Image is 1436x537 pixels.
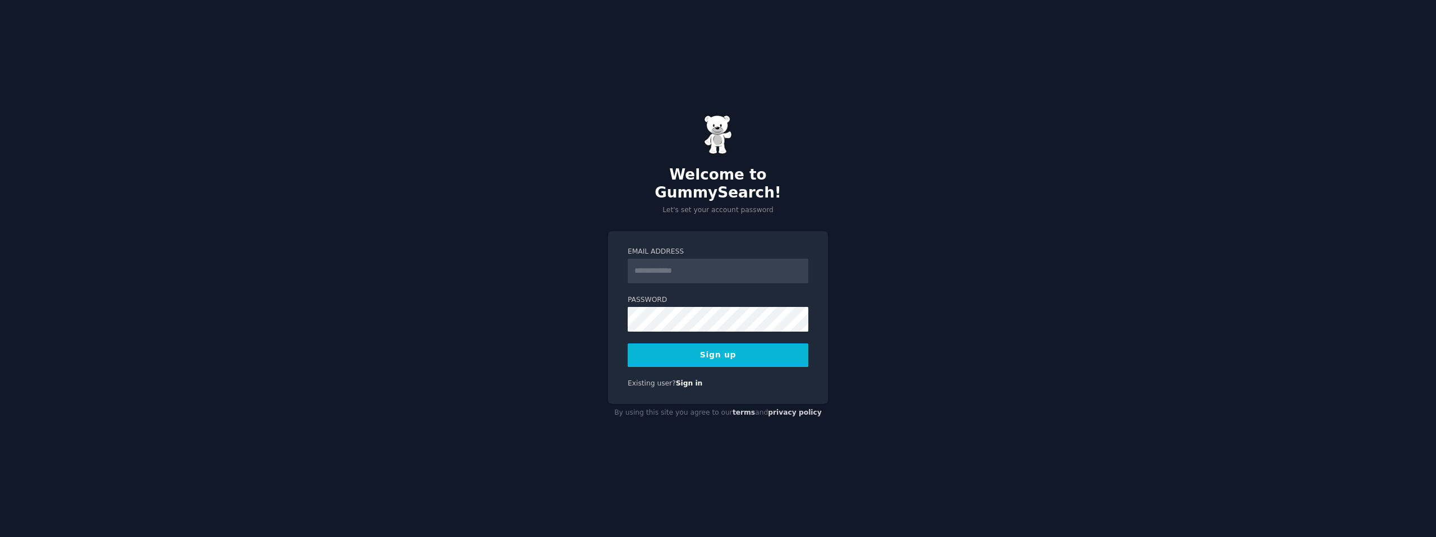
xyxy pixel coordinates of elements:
span: Existing user? [628,379,676,387]
label: Password [628,295,808,305]
button: Sign up [628,343,808,367]
a: privacy policy [768,409,822,416]
label: Email Address [628,247,808,257]
img: Gummy Bear [704,115,732,154]
a: Sign in [676,379,703,387]
h2: Welcome to GummySearch! [608,166,828,201]
a: terms [733,409,755,416]
p: Let's set your account password [608,205,828,215]
div: By using this site you agree to our and [608,404,828,422]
